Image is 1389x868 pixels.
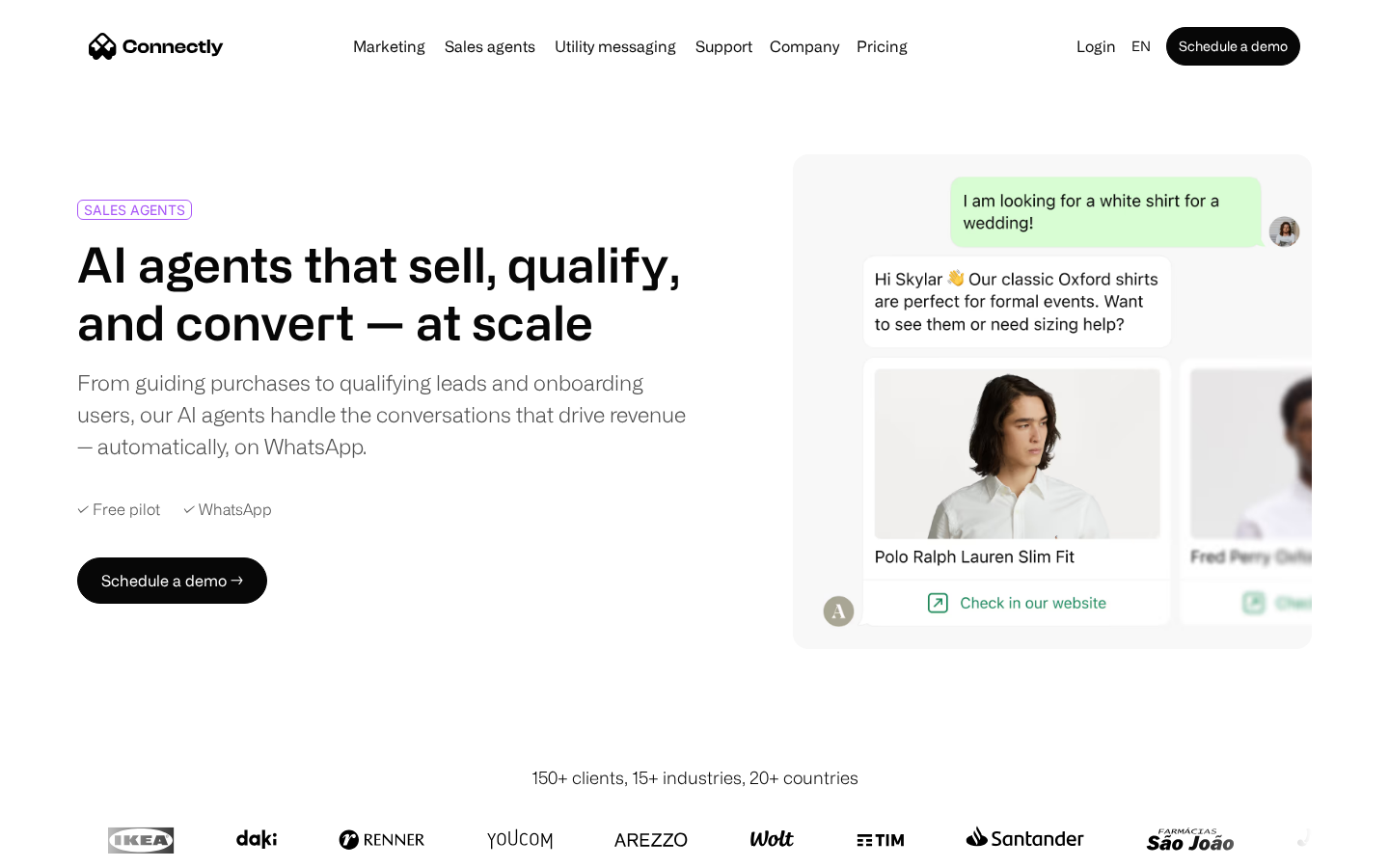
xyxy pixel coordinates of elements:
[547,39,684,54] a: Utility messaging
[1069,33,1124,60] a: Login
[345,39,433,54] a: Marketing
[77,501,160,519] div: ✓ Free pilot
[19,832,116,861] aside: Language selected: English
[849,39,915,54] a: Pricing
[437,39,543,54] a: Sales agents
[1166,27,1300,66] a: Schedule a demo
[77,557,267,604] a: Schedule a demo →
[84,203,185,217] div: SALES AGENTS
[39,834,116,861] ul: Language list
[77,366,687,462] div: From guiding purchases to qualifying leads and onboarding users, our AI agents handle the convers...
[688,39,760,54] a: Support
[770,33,839,60] div: Company
[183,501,272,519] div: ✓ WhatsApp
[77,235,687,351] h1: AI agents that sell, qualify, and convert — at scale
[1131,33,1151,60] div: en
[531,765,858,791] div: 150+ clients, 15+ industries, 20+ countries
